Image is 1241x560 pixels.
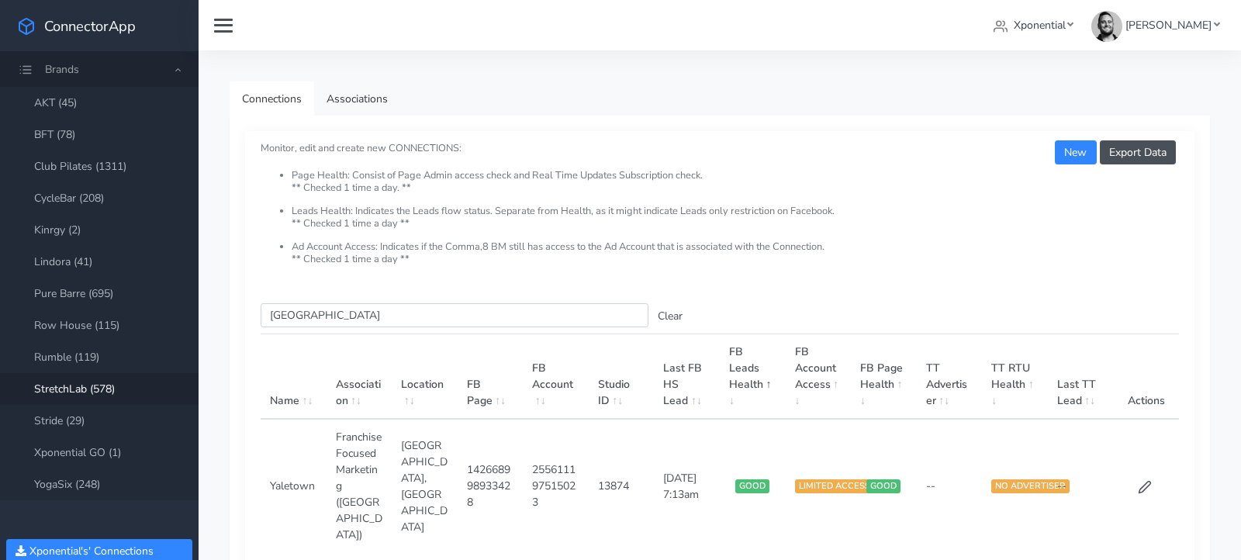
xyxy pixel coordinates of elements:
[987,11,1080,40] a: Xponential
[261,419,327,552] td: Yaletown
[991,479,1070,493] span: NO ADVERTISER
[392,419,458,552] td: [GEOGRAPHIC_DATA],[GEOGRAPHIC_DATA]
[917,334,983,420] th: TT Advertiser
[1113,334,1179,420] th: Actions
[735,479,769,493] span: GOOD
[230,81,314,116] a: Connections
[523,419,589,552] td: 255611197515023
[786,334,852,420] th: FB Account Access
[261,129,1179,265] small: Monitor, edit and create new CONNECTIONS:
[1100,140,1176,164] button: Export Data
[1014,18,1066,33] span: Xponential
[795,479,874,493] span: LIMITED ACCESS
[292,206,1179,241] li: Leads Health: Indicates the Leads flow status. Separate from Health, as it might indicate Leads o...
[1048,334,1114,420] th: Last TT Lead
[45,62,79,77] span: Brands
[523,334,589,420] th: FB Account
[851,334,917,420] th: FB Page Health
[589,334,655,420] th: Studio ID
[589,419,655,552] td: 13874
[392,334,458,420] th: Location
[654,419,720,552] td: [DATE] 7:13am
[1055,140,1096,164] button: New
[292,170,1179,206] li: Page Health: Consist of Page Admin access check and Real Time Updates Subscription check. ** Chec...
[1048,419,1114,552] td: --
[458,334,524,420] th: FB Page
[917,419,983,552] td: --
[314,81,400,116] a: Associations
[720,334,786,420] th: FB Leads Health
[292,241,1179,265] li: Ad Account Access: Indicates if the Comma,8 BM still has access to the Ad Account that is associa...
[327,334,392,420] th: Association
[1085,11,1225,40] a: [PERSON_NAME]
[44,16,136,36] span: ConnectorApp
[648,304,692,328] button: Clear
[982,334,1048,420] th: TT RTU Health
[866,479,901,493] span: GOOD
[261,334,327,420] th: Name
[654,334,720,420] th: Last FB HS Lead
[327,419,392,552] td: Franchise Focused Marketing ([GEOGRAPHIC_DATA])
[261,303,648,327] input: enter text you want to search
[1125,18,1212,33] span: [PERSON_NAME]
[458,419,524,552] td: 142668998933428
[1091,11,1122,42] img: James Carr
